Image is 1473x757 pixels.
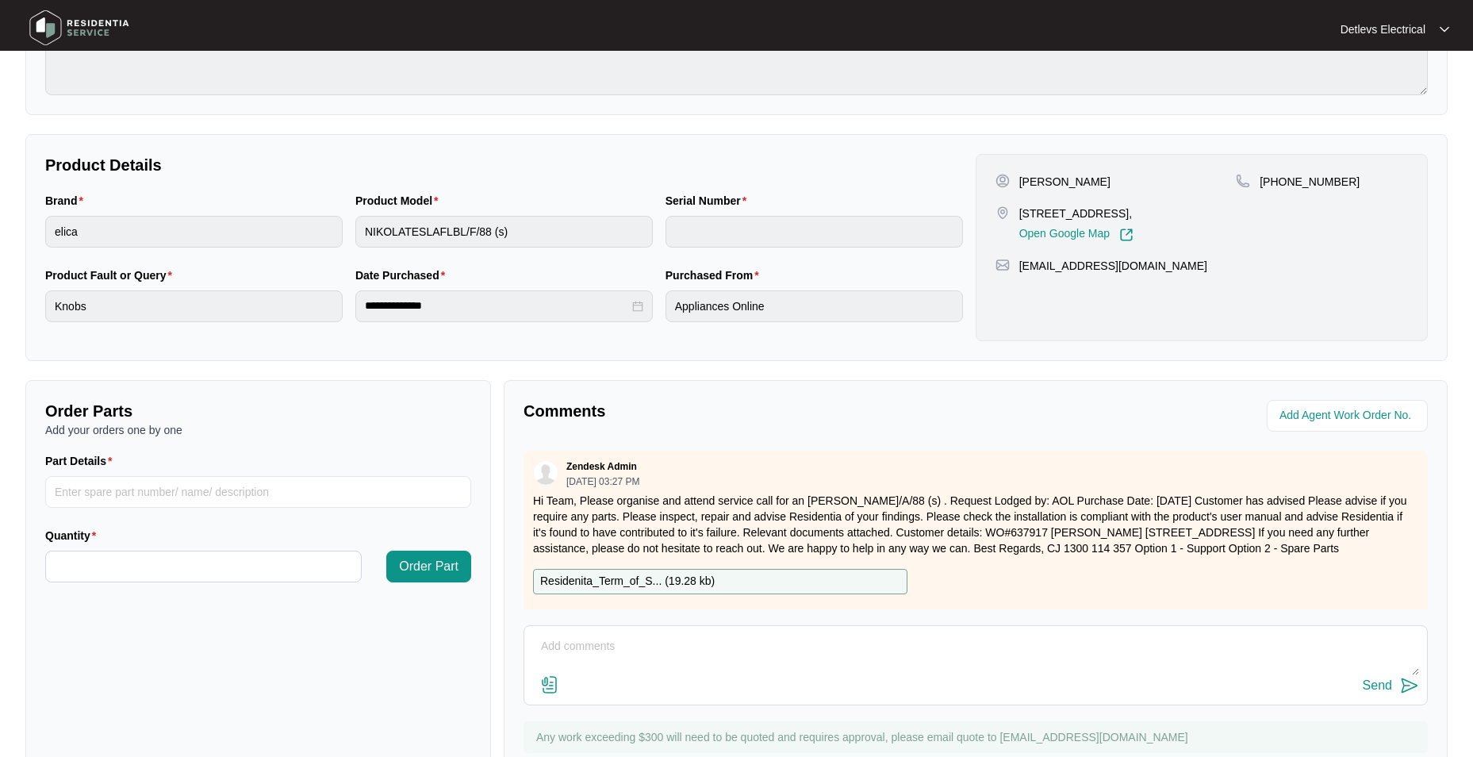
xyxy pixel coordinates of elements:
[666,290,963,322] input: Purchased From
[1236,174,1250,188] img: map-pin
[666,267,765,283] label: Purchased From
[995,174,1010,188] img: user-pin
[1363,678,1392,693] div: Send
[1260,174,1360,190] p: [PHONE_NUMBER]
[1400,676,1419,695] img: send-icon.svg
[1363,675,1419,697] button: Send
[1440,25,1449,33] img: dropdown arrow
[995,206,1010,220] img: map-pin
[995,258,1010,272] img: map-pin
[1019,228,1134,242] a: Open Google Map
[536,729,1420,745] p: Any work exceeding $300 will need to be quoted and requires approval, please email quote to [EMAI...
[534,461,558,485] img: user.svg
[666,193,753,209] label: Serial Number
[45,453,119,469] label: Part Details
[45,216,343,248] input: Brand
[45,267,178,283] label: Product Fault or Query
[365,298,629,314] input: Date Purchased
[1019,206,1134,221] p: [STREET_ADDRESS],
[524,400,965,422] p: Comments
[46,551,361,582] input: Quantity
[540,675,559,694] img: file-attachment-doc.svg
[45,290,343,322] input: Product Fault or Query
[24,4,135,52] img: residentia service logo
[45,400,471,422] p: Order Parts
[666,216,963,248] input: Serial Number
[566,477,639,486] p: [DATE] 03:27 PM
[1279,406,1418,425] input: Add Agent Work Order No.
[355,193,445,209] label: Product Model
[386,551,471,582] button: Order Part
[45,528,102,544] label: Quantity
[540,573,715,590] p: Residenita_Term_of_S... ( 19.28 kb )
[533,493,1418,556] p: Hi Team, Please organise and attend service call for an [PERSON_NAME]/A/88 (s) . Request Lodged b...
[1341,21,1425,37] p: Detlevs Electrical
[566,460,637,473] p: Zendesk Admin
[45,193,90,209] label: Brand
[355,216,653,248] input: Product Model
[399,557,458,576] span: Order Part
[1019,258,1207,274] p: [EMAIL_ADDRESS][DOMAIN_NAME]
[45,154,963,176] p: Product Details
[355,267,451,283] label: Date Purchased
[45,476,471,508] input: Part Details
[1019,174,1111,190] p: [PERSON_NAME]
[45,422,471,438] p: Add your orders one by one
[1119,228,1134,242] img: Link-External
